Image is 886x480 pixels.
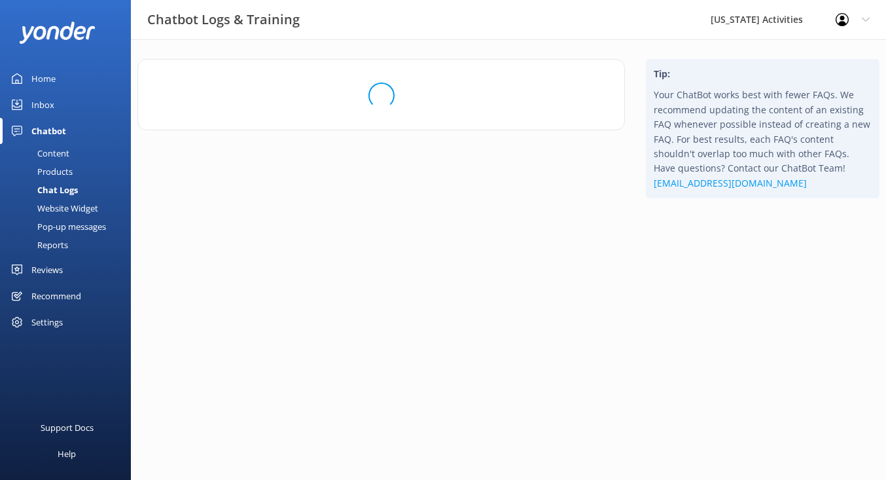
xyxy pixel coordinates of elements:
h3: Chatbot Logs & Training [147,9,300,30]
div: Reports [8,236,68,254]
a: [EMAIL_ADDRESS][DOMAIN_NAME] [654,177,807,189]
div: Chatbot [31,118,66,144]
div: Help [58,441,76,467]
div: Settings [31,309,63,335]
div: Products [8,162,73,181]
div: Inbox [31,92,54,118]
a: Content [8,144,131,162]
a: Website Widget [8,199,131,217]
a: Products [8,162,131,181]
div: Support Docs [41,415,94,441]
a: Chat Logs [8,181,131,199]
div: Chat Logs [8,181,78,199]
div: Recommend [31,283,81,309]
img: yonder-white-logo.png [20,22,95,43]
h4: Tip: [654,67,872,81]
div: Home [31,65,56,92]
a: Reports [8,236,131,254]
p: Your ChatBot works best with fewer FAQs. We recommend updating the content of an existing FAQ whe... [654,88,872,191]
div: Content [8,144,69,162]
div: Reviews [31,257,63,283]
div: Website Widget [8,199,98,217]
div: Pop-up messages [8,217,106,236]
a: Pop-up messages [8,217,131,236]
